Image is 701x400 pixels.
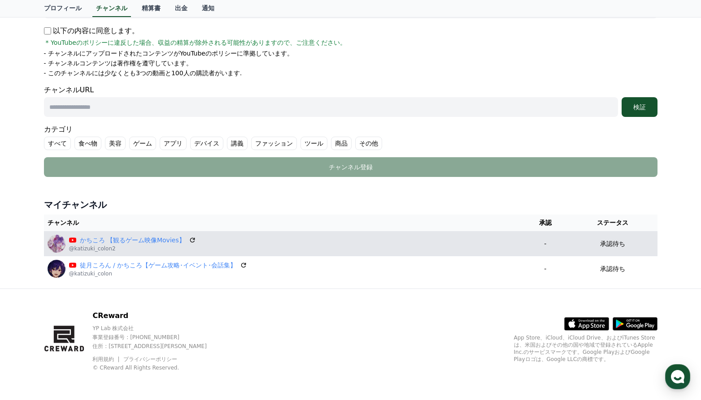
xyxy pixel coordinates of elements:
[622,97,657,117] button: 検証
[92,310,222,321] p: CReward
[69,270,248,277] p: @katizuki_colon
[44,198,657,211] h4: マイチャンネル
[80,236,185,245] a: かちころ 【観るゲーム映像Movies】
[69,245,196,252] p: @katizuki_colon2
[600,239,625,249] p: 承認待ち
[129,137,156,150] label: ゲーム
[92,334,222,341] p: 事業登録番号 : [PHONE_NUMBER]
[3,284,59,306] a: Home
[160,137,187,150] label: アプリ
[44,157,657,177] button: チャンネル登録
[116,284,172,306] a: Settings
[74,137,101,150] label: 食べ物
[133,297,155,305] span: Settings
[44,69,242,77] p: - このチャンネルには少なくとも3つの動画と100人の購読者がいます.
[92,343,222,350] p: 住所 : [STREET_ADDRESS][PERSON_NAME]
[331,137,352,150] label: 商品
[123,356,177,362] a: プライバシーポリシー
[59,284,116,306] a: Messages
[44,215,522,231] th: チャンネル
[44,124,657,150] div: カテゴリ
[251,137,297,150] label: ファッション
[48,235,65,253] img: かちころ 【観るゲーム映像Movies】
[568,215,657,231] th: ステータス
[46,38,346,47] span: * YouTubeのポリシーに違反した場合、収益の精算が除外される可能性がありますので、ご注意ください。
[522,215,568,231] th: 承認
[526,239,565,249] p: -
[514,334,657,363] p: App Store、iCloud、iCloud Drive、およびiTunes Storeは、米国およびその他の国や地域で登録されているApple Inc.のサービスマークです。Google P...
[44,49,293,58] p: - チャンネルにアップロードされたコンテンツがYouTubeのポリシーに準拠しています。
[300,137,327,150] label: ツール
[48,260,65,278] img: 徒月ころん / かちころ【ゲーム攻略･イベント･会話集】
[625,103,654,112] div: 検証
[44,137,71,150] label: すべて
[80,261,237,270] a: 徒月ころん / かちころ【ゲーム攻略･イベント･会話集】
[105,137,126,150] label: 美容
[44,26,139,36] p: 以下の内容に同意します。
[526,264,565,274] p: -
[44,85,657,117] div: チャンネルURL
[23,297,39,305] span: Home
[44,59,193,68] p: - チャンネルコンテンツは著作権を遵守しています。
[92,364,222,371] p: © CReward All Rights Reserved.
[92,356,121,362] a: 利用規約
[62,163,640,172] div: チャンネル登録
[227,137,248,150] label: 講義
[74,298,101,305] span: Messages
[190,137,223,150] label: デバイス
[600,264,625,274] p: 承認待ち
[355,137,382,150] label: その他
[92,325,222,332] p: YP Lab 株式会社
